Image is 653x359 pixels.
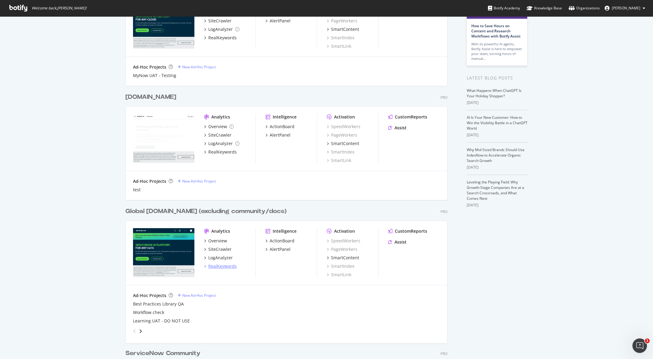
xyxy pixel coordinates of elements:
[467,132,528,138] div: [DATE]
[133,187,141,193] a: test
[204,132,232,138] a: SiteCrawler
[327,272,351,278] a: SmartLink
[327,263,354,269] a: SmartIndex
[208,246,232,252] div: SiteCrawler
[440,209,447,214] div: Pro
[133,73,176,79] a: MyNow UAT - Testing
[331,255,359,261] div: SmartContent
[270,18,291,24] div: AlertPanel
[273,114,297,120] div: Intelligence
[270,246,291,252] div: AlertPanel
[204,263,237,269] a: RealKeywords
[208,18,232,24] div: SiteCrawler
[133,309,164,315] a: Workflow check
[133,293,166,299] div: Ad-Hoc Projects
[471,42,523,61] div: With its powerful AI agents, Botify Assist is here to empower your team, turning hours of manual…
[133,114,194,163] img: developer.servicenow.com
[265,18,291,24] a: AlertPanel
[178,64,216,70] a: New Ad-Hoc Project
[645,338,650,343] span: 1
[467,115,528,131] a: AI Is Your New Customer: How to Win the Visibility Battle in a ChatGPT World
[327,141,359,147] a: SmartContent
[211,114,230,120] div: Analytics
[327,157,351,163] a: SmartLink
[208,132,232,138] div: SiteCrawler
[125,207,289,216] a: Global [DOMAIN_NAME] (excluding community/docs)
[327,18,357,24] a: PageWorkers
[388,114,427,120] a: CustomReports
[440,351,447,356] div: Pro
[327,149,354,155] a: SmartIndex
[395,114,427,120] div: CustomReports
[488,5,520,11] div: Botify Academy
[467,165,528,170] div: [DATE]
[125,349,203,358] a: ServiceNow Community
[182,293,216,298] div: New Ad-Hoc Project
[327,35,354,41] div: SmartIndex
[125,207,287,216] div: Global [DOMAIN_NAME] (excluding community/docs)
[265,246,291,252] a: AlertPanel
[265,238,294,244] a: ActionBoard
[327,43,351,49] a: SmartLink
[327,124,360,130] a: SpeedWorkers
[467,88,521,99] a: What Happens When ChatGPT Is Your Holiday Shopper?
[208,263,237,269] div: RealKeywords
[133,178,166,184] div: Ad-Hoc Projects
[204,149,237,155] a: RealKeywords
[133,228,194,277] img: servicenow.com
[131,326,138,336] div: angle-left
[204,238,227,244] a: Overview
[467,100,528,105] div: [DATE]
[471,23,521,39] a: How to Save Hours on Content and Research Workflows with Botify Assist
[327,246,357,252] a: PageWorkers
[600,3,650,13] button: [PERSON_NAME]
[125,93,176,102] div: [DOMAIN_NAME]
[327,26,359,32] a: SmartContent
[133,301,184,307] a: Best Practices Library QA
[208,26,233,32] div: LogAnalyzer
[270,238,294,244] div: ActionBoard
[125,93,179,102] a: [DOMAIN_NAME]
[270,132,291,138] div: AlertPanel
[632,338,647,353] iframe: Intercom live chat
[178,293,216,298] a: New Ad-Hoc Project
[265,124,294,130] a: ActionBoard
[204,26,239,32] a: LogAnalyzer
[331,26,359,32] div: SmartContent
[569,5,600,11] div: Organizations
[204,18,232,24] a: SiteCrawler
[388,239,407,245] a: Assist
[178,179,216,184] a: New Ad-Hoc Project
[467,75,528,81] div: Latest Blog Posts
[133,318,190,324] a: Learning UAT - DO NOT USE
[208,124,227,130] div: Overview
[211,228,230,234] div: Analytics
[273,228,297,234] div: Intelligence
[208,35,237,41] div: RealKeywords
[467,179,524,201] a: Leveling the Playing Field: Why Growth-Stage Companies Are at a Search Crossroads, and What Comes...
[612,5,640,11] span: Tim Manalo
[204,35,237,41] a: RealKeywords
[334,114,355,120] div: Activation
[467,147,525,163] a: Why Mid-Sized Brands Should Use IndexNow to Accelerate Organic Search Growth
[327,238,360,244] a: SpeedWorkers
[334,228,355,234] div: Activation
[327,132,357,138] a: PageWorkers
[467,202,528,208] div: [DATE]
[395,125,407,131] div: Assist
[208,149,237,155] div: RealKeywords
[208,238,227,244] div: Overview
[208,141,233,147] div: LogAnalyzer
